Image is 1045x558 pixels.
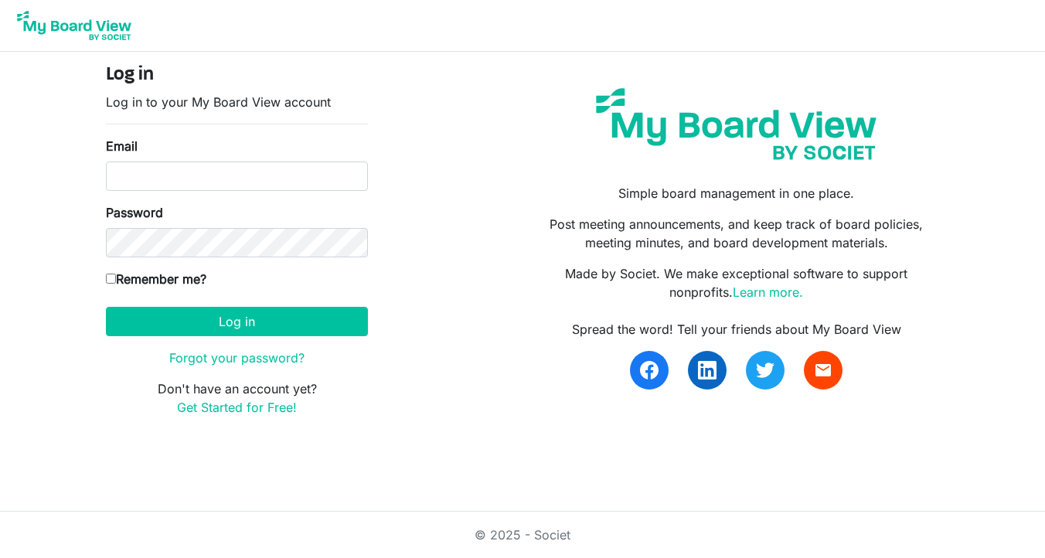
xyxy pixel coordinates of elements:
[177,400,297,415] a: Get Started for Free!
[814,361,832,379] span: email
[584,77,888,172] img: my-board-view-societ.svg
[804,351,842,390] a: email
[698,361,717,379] img: linkedin.svg
[106,270,206,288] label: Remember me?
[106,137,138,155] label: Email
[106,307,368,336] button: Log in
[534,215,939,252] p: Post meeting announcements, and keep track of board policies, meeting minutes, and board developm...
[169,350,305,366] a: Forgot your password?
[106,379,368,417] p: Don't have an account yet?
[640,361,659,379] img: facebook.svg
[475,527,570,543] a: © 2025 - Societ
[106,274,116,284] input: Remember me?
[534,320,939,339] div: Spread the word! Tell your friends about My Board View
[106,93,368,111] p: Log in to your My Board View account
[534,184,939,202] p: Simple board management in one place.
[106,203,163,222] label: Password
[12,6,136,45] img: My Board View Logo
[756,361,774,379] img: twitter.svg
[733,284,803,300] a: Learn more.
[106,64,368,87] h4: Log in
[534,264,939,301] p: Made by Societ. We make exceptional software to support nonprofits.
